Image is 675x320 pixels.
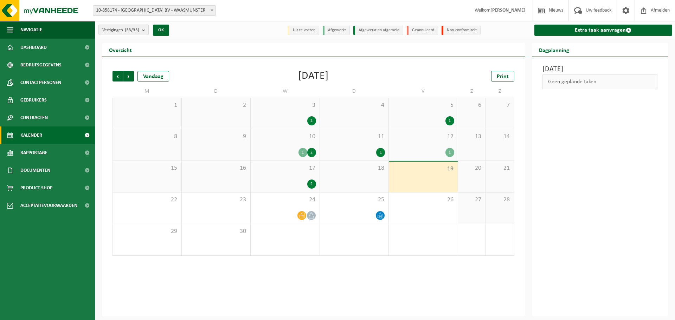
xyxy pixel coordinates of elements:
[20,162,50,179] span: Documenten
[542,74,658,89] div: Geen geplande taken
[254,133,316,141] span: 10
[123,71,134,81] span: Volgende
[497,74,509,79] span: Print
[392,165,454,173] span: 19
[116,164,178,172] span: 15
[112,71,123,81] span: Vorige
[462,133,482,141] span: 13
[462,196,482,204] span: 27
[323,102,385,109] span: 4
[490,8,526,13] strong: [PERSON_NAME]
[542,64,658,74] h3: [DATE]
[307,179,316,189] div: 2
[489,164,510,172] span: 21
[20,39,47,56] span: Dashboard
[307,148,316,157] div: 2
[93,5,216,16] span: 10-858174 - CLEYS BV - WAASMUNSTER
[376,148,385,157] div: 1
[320,85,389,98] td: D
[185,164,247,172] span: 16
[407,26,438,35] li: Geannuleerd
[20,126,42,144] span: Kalender
[137,71,169,81] div: Vandaag
[182,85,251,98] td: D
[185,228,247,235] span: 30
[392,196,454,204] span: 26
[185,133,247,141] span: 9
[323,196,385,204] span: 25
[462,102,482,109] span: 6
[116,196,178,204] span: 22
[20,144,47,162] span: Rapportage
[491,71,514,81] a: Print
[445,148,454,157] div: 1
[389,85,458,98] td: V
[20,109,48,126] span: Contracten
[254,102,316,109] span: 3
[116,102,178,109] span: 1
[489,196,510,204] span: 28
[112,85,182,98] td: M
[116,228,178,235] span: 29
[298,71,329,81] div: [DATE]
[462,164,482,172] span: 20
[489,102,510,109] span: 7
[534,25,673,36] a: Extra taak aanvragen
[102,43,139,57] h2: Overzicht
[153,25,169,36] button: OK
[93,6,216,15] span: 10-858174 - CLEYS BV - WAASMUNSTER
[298,148,307,157] div: 1
[20,21,42,39] span: Navigatie
[254,164,316,172] span: 17
[98,25,149,35] button: Vestigingen(33/33)
[116,133,178,141] span: 8
[323,133,385,141] span: 11
[392,102,454,109] span: 5
[20,197,77,214] span: Acceptatievoorwaarden
[20,56,62,74] span: Bedrijfsgegevens
[20,179,52,197] span: Product Shop
[185,102,247,109] span: 2
[20,91,47,109] span: Gebruikers
[102,25,139,35] span: Vestigingen
[254,196,316,204] span: 24
[458,85,486,98] td: Z
[307,116,316,125] div: 2
[288,26,319,35] li: Uit te voeren
[353,26,403,35] li: Afgewerkt en afgemeld
[323,164,385,172] span: 18
[125,28,139,32] count: (33/33)
[442,26,481,35] li: Non-conformiteit
[185,196,247,204] span: 23
[445,116,454,125] div: 1
[251,85,320,98] td: W
[392,133,454,141] span: 12
[532,43,576,57] h2: Dagplanning
[489,133,510,141] span: 14
[20,74,61,91] span: Contactpersonen
[486,85,514,98] td: Z
[323,26,350,35] li: Afgewerkt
